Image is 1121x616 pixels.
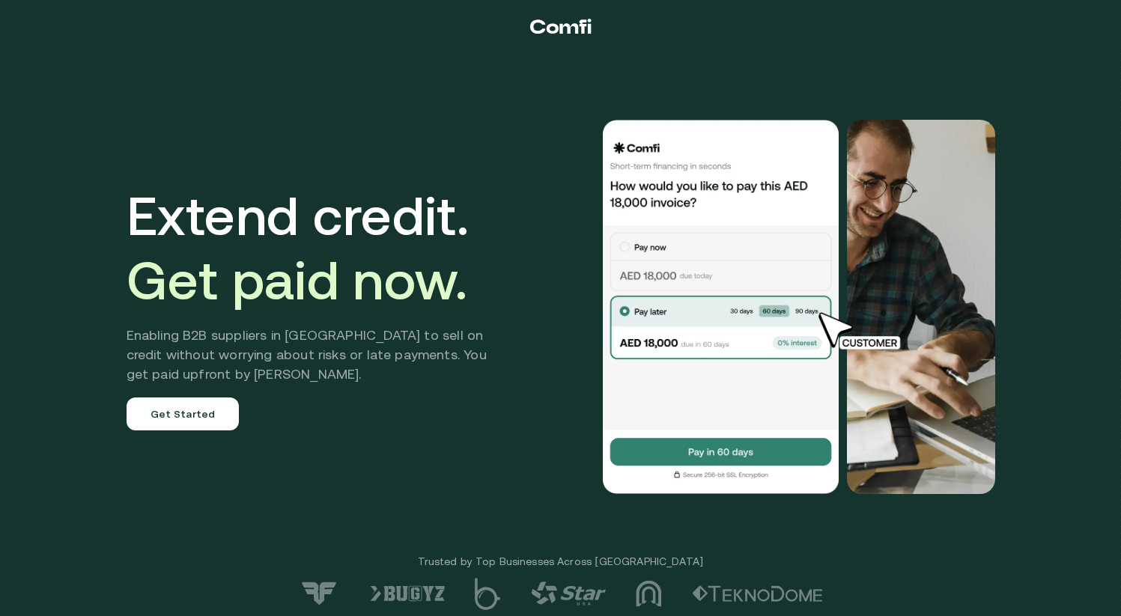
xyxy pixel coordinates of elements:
img: logo-6 [370,585,445,602]
img: Would you like to pay this AED 18,000.00 invoice? [601,120,841,494]
h1: Extend credit. [127,183,509,312]
img: logo-2 [692,585,823,602]
img: cursor [808,310,917,352]
span: Get paid now. [127,249,468,311]
img: Would you like to pay this AED 18,000.00 invoice? [847,120,995,494]
img: logo-5 [475,578,501,610]
a: Return to the top of the Comfi home page [530,4,592,49]
img: logo-7 [299,581,340,606]
img: logo-4 [531,582,606,606]
img: logo-3 [636,580,662,607]
a: Get Started [127,397,240,430]
h2: Enabling B2B suppliers in [GEOGRAPHIC_DATA] to sell on credit without worrying about risks or lat... [127,326,509,384]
